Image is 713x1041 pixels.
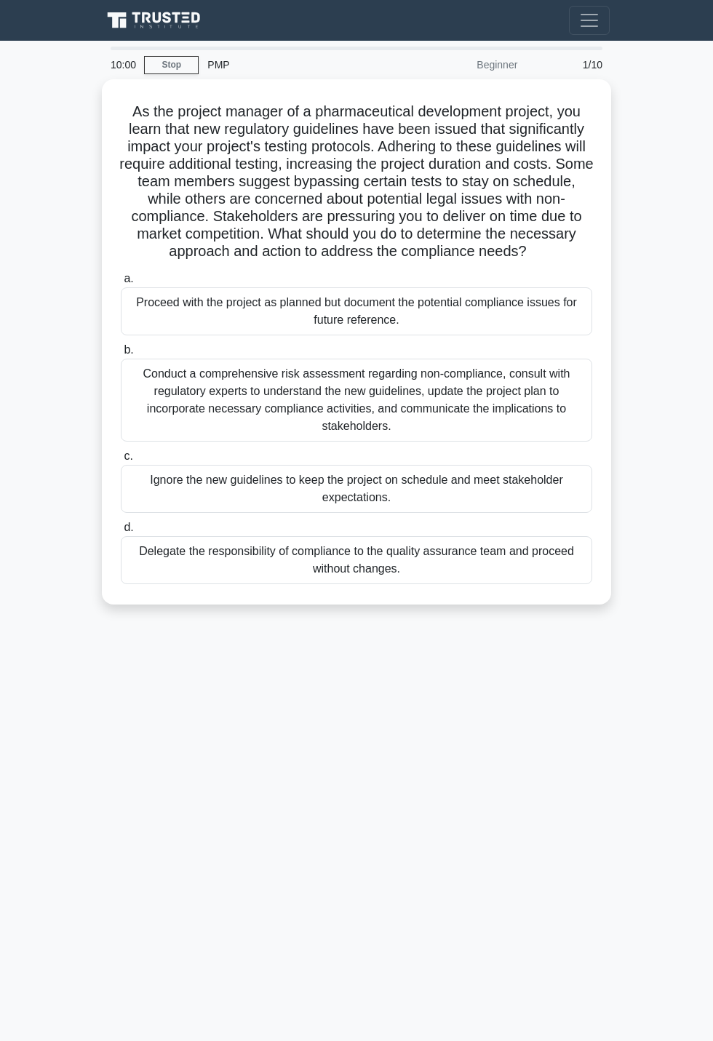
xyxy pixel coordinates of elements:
[124,521,133,533] span: d.
[124,450,132,462] span: c.
[119,103,594,261] h5: As the project manager of a pharmaceutical development project, you learn that new regulatory gui...
[121,359,592,442] div: Conduct a comprehensive risk assessment regarding non-compliance, consult with regulatory experts...
[121,287,592,335] div: Proceed with the project as planned but document the potential compliance issues for future refer...
[144,56,199,74] a: Stop
[102,50,144,79] div: 10:00
[199,50,399,79] div: PMP
[526,50,611,79] div: 1/10
[121,465,592,513] div: Ignore the new guidelines to keep the project on schedule and meet stakeholder expectations.
[124,343,133,356] span: b.
[121,536,592,584] div: Delegate the responsibility of compliance to the quality assurance team and proceed without changes.
[399,50,526,79] div: Beginner
[124,272,133,284] span: a.
[569,6,610,35] button: Toggle navigation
